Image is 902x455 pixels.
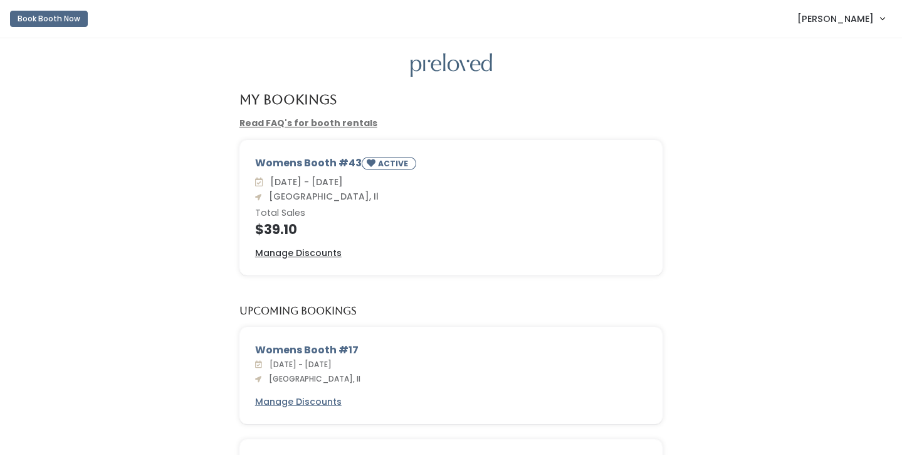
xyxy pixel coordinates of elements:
button: Book Booth Now [10,11,88,27]
a: Manage Discounts [255,247,342,260]
a: [PERSON_NAME] [785,5,897,32]
h4: My Bookings [239,92,337,107]
img: preloved logo [411,53,492,78]
u: Manage Discounts [255,247,342,259]
h6: Total Sales [255,208,648,218]
a: Read FAQ's for booth rentals [239,117,377,129]
div: Womens Booth #17 [255,343,648,358]
span: [GEOGRAPHIC_DATA], Il [264,190,379,203]
span: [DATE] - [DATE] [265,176,343,188]
span: [DATE] - [DATE] [265,359,332,370]
h5: Upcoming Bookings [239,306,357,317]
span: [GEOGRAPHIC_DATA], Il [264,373,360,384]
a: Manage Discounts [255,395,342,409]
small: ACTIVE [378,158,411,169]
span: [PERSON_NAME] [797,12,874,26]
div: Womens Booth #43 [255,156,648,175]
a: Book Booth Now [10,5,88,33]
h4: $39.10 [255,222,648,237]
